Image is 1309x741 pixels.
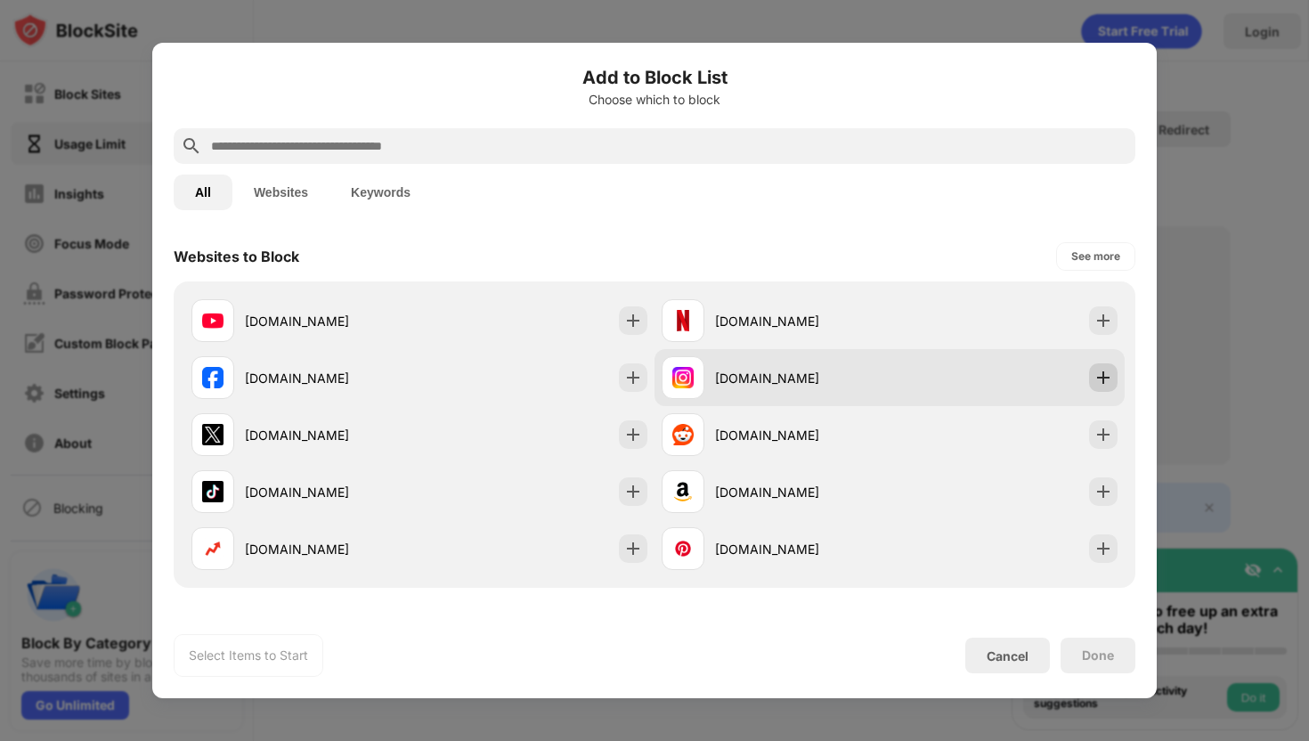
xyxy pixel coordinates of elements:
[174,64,1135,91] h6: Add to Block List
[202,538,224,559] img: favicons
[987,648,1028,664] div: Cancel
[245,483,419,501] div: [DOMAIN_NAME]
[181,135,202,157] img: search.svg
[245,540,419,558] div: [DOMAIN_NAME]
[672,310,694,331] img: favicons
[715,540,890,558] div: [DOMAIN_NAME]
[189,647,308,664] div: Select Items to Start
[715,426,890,444] div: [DOMAIN_NAME]
[672,424,694,445] img: favicons
[1071,248,1120,265] div: See more
[672,481,694,502] img: favicons
[232,175,329,210] button: Websites
[174,175,232,210] button: All
[202,310,224,331] img: favicons
[202,367,224,388] img: favicons
[672,538,694,559] img: favicons
[715,483,890,501] div: [DOMAIN_NAME]
[715,369,890,387] div: [DOMAIN_NAME]
[245,312,419,330] div: [DOMAIN_NAME]
[1082,648,1114,663] div: Done
[174,248,299,265] div: Websites to Block
[715,312,890,330] div: [DOMAIN_NAME]
[202,481,224,502] img: favicons
[245,369,419,387] div: [DOMAIN_NAME]
[672,367,694,388] img: favicons
[174,93,1135,107] div: Choose which to block
[329,175,432,210] button: Keywords
[202,424,224,445] img: favicons
[245,426,419,444] div: [DOMAIN_NAME]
